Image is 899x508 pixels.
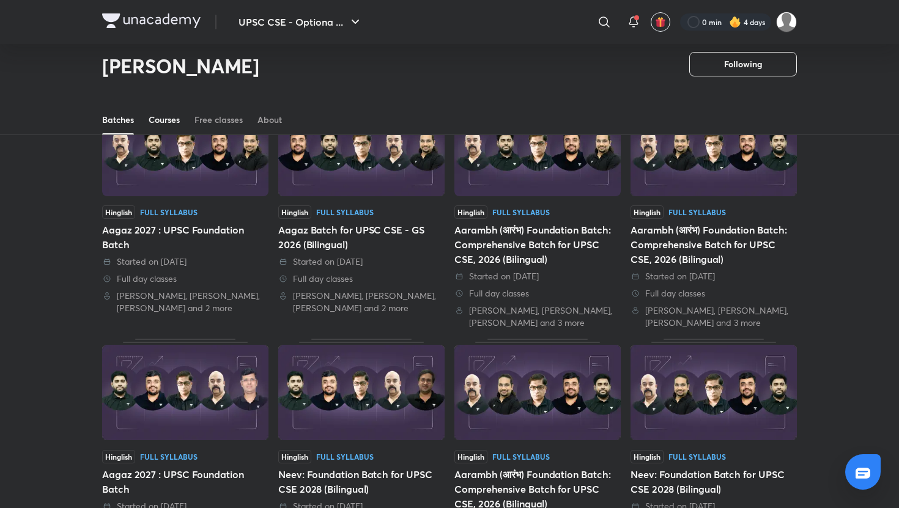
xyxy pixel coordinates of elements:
img: Company Logo [102,13,201,28]
div: Full Syllabus [316,453,374,460]
div: Aagaz 2027 : UPSC Foundation Batch [102,223,268,252]
div: Full Syllabus [668,453,726,460]
span: Hinglish [454,450,487,463]
div: Full day classes [454,287,621,300]
img: Thumbnail [278,101,445,196]
div: Started on 30 Sept 2025 [102,256,268,268]
a: Batches [102,105,134,134]
img: Thumbnail [454,345,621,440]
span: Hinglish [278,450,311,463]
div: Sudarshan Gurjar, Dr Sidharth Arora, Mrunal Patel and 2 more [278,290,445,314]
div: Sudarshan Gurjar, Dr Sidharth Arora, Mrunal Patel and 2 more [102,290,268,314]
div: Batches [102,114,134,126]
img: streak [729,16,741,28]
div: Full day classes [631,287,797,300]
div: Full day classes [102,273,268,285]
div: Aarambh (आरंभ) Foundation Batch: Comprehensive Batch for UPSC CSE, 2026 (Bilingual) [631,95,797,329]
a: Free classes [194,105,243,134]
div: Aagaz Batch for UPSC CSE - GS 2026 (Bilingual) [278,95,445,329]
div: Sudarshan Gurjar, Dr Sidharth Arora, Saurabh Pandey and 3 more [454,304,621,329]
a: Company Logo [102,13,201,31]
img: Ayush Kumar [776,12,797,32]
img: Thumbnail [102,101,268,196]
span: Hinglish [454,205,487,219]
img: avatar [655,17,666,28]
div: Aarambh (आरंभ) Foundation Batch: Comprehensive Batch for UPSC CSE, 2026 (Bilingual) [454,95,621,329]
a: Courses [149,105,180,134]
div: Full Syllabus [140,453,198,460]
div: Neev: Foundation Batch for UPSC CSE 2028 (Bilingual) [631,467,797,496]
div: Full Syllabus [316,208,374,216]
div: Neev: Foundation Batch for UPSC CSE 2028 (Bilingual) [278,467,445,496]
div: Sudarshan Gurjar, Dr Sidharth Arora, Mrunal Patel and 3 more [631,304,797,329]
div: Free classes [194,114,243,126]
img: Thumbnail [631,345,797,440]
img: Thumbnail [102,345,268,440]
div: Aarambh (आरंभ) Foundation Batch: Comprehensive Batch for UPSC CSE, 2026 (Bilingual) [631,223,797,267]
a: About [257,105,282,134]
span: Following [724,58,762,70]
span: Hinglish [631,450,664,463]
div: Aagaz 2027 : UPSC Foundation Batch [102,95,268,329]
button: avatar [651,12,670,32]
button: UPSC CSE - Optiona ... [231,10,370,34]
span: Hinglish [102,450,135,463]
div: Full Syllabus [492,208,550,216]
div: Full day classes [278,273,445,285]
div: Courses [149,114,180,126]
img: Thumbnail [454,101,621,196]
span: Hinglish [631,205,664,219]
div: Started on 29 Aug 2025 [454,270,621,282]
div: Full Syllabus [668,208,726,216]
span: Hinglish [102,205,135,219]
div: Started on 8 Jun 2025 [631,270,797,282]
div: Full Syllabus [492,453,550,460]
div: Aagaz 2027 : UPSC Foundation Batch [102,467,268,496]
h2: [PERSON_NAME] [102,54,259,78]
img: Thumbnail [278,345,445,440]
div: Aarambh (आरंभ) Foundation Batch: Comprehensive Batch for UPSC CSE, 2026 (Bilingual) [454,223,621,267]
img: Thumbnail [631,101,797,196]
div: Started on 8 Sept 2025 [278,256,445,268]
span: Hinglish [278,205,311,219]
div: Aagaz Batch for UPSC CSE - GS 2026 (Bilingual) [278,223,445,252]
div: About [257,114,282,126]
div: Full Syllabus [140,208,198,216]
button: Following [689,52,797,76]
